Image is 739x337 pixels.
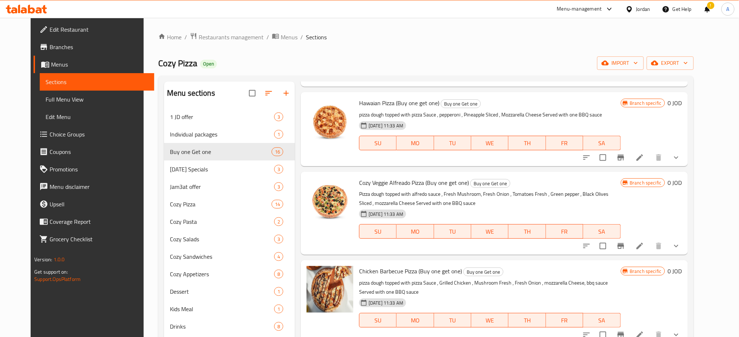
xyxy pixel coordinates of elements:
[158,32,694,42] nav: breadcrumb
[170,165,274,174] span: [DATE] Specials
[164,213,295,230] div: Cozy Pasta2
[40,108,154,126] a: Edit Menu
[164,300,295,318] div: Kids Meal1
[170,252,274,261] div: Cozy Sandwiches
[668,149,685,166] button: show more
[272,201,283,208] span: 14
[34,178,154,195] a: Menu disclaimer
[434,136,471,150] button: TU
[359,136,397,150] button: SU
[512,138,543,148] span: TH
[359,224,397,239] button: SU
[307,266,353,313] img: Chicken Barbecue Pizza (Buy one get one)
[267,33,269,41] li: /
[46,95,148,104] span: Full Menu View
[583,136,621,150] button: SA
[668,178,682,188] h6: 0 JOD
[463,267,503,276] div: Buy one Get one
[471,313,509,328] button: WE
[34,160,154,178] a: Promotions
[34,56,154,73] a: Menus
[583,313,621,328] button: SA
[647,56,694,70] button: export
[549,138,580,148] span: FR
[586,226,618,237] span: SA
[158,55,197,71] span: Cozy Pizza
[464,268,503,276] span: Buy one Get one
[245,86,260,101] span: Select all sections
[586,315,618,326] span: SA
[274,270,283,278] div: items
[578,237,595,255] button: sort-choices
[471,179,510,188] span: Buy one Get one
[164,178,295,195] div: Jam3at offer3
[635,153,644,162] a: Edit menu item
[275,288,283,295] span: 1
[470,179,510,188] div: Buy one Get one
[50,182,148,191] span: Menu disclaimer
[595,150,611,165] span: Select to update
[199,33,264,41] span: Restaurants management
[362,226,394,237] span: SU
[549,315,580,326] span: FR
[164,126,295,143] div: Individual packages1
[164,230,295,248] div: Cozy Salads3
[50,165,148,174] span: Promotions
[50,217,148,226] span: Coverage Report
[170,270,274,278] div: Cozy Appetizers
[274,130,283,139] div: items
[275,131,283,138] span: 1
[170,130,274,139] div: Individual packages
[158,33,182,41] a: Home
[672,242,681,250] svg: Show Choices
[274,165,283,174] div: items
[54,255,65,264] span: 1.0.0
[471,136,509,150] button: WE
[40,91,154,108] a: Full Menu View
[50,200,148,209] span: Upsell
[359,266,462,277] span: Chicken Barbecue Pizza (Buy one get one)
[281,33,297,41] span: Menus
[397,224,434,239] button: MO
[170,147,272,156] div: Buy one Get one
[200,60,217,68] div: Open
[650,149,668,166] button: delete
[586,138,618,148] span: SA
[260,84,277,102] span: Sort sections
[668,237,685,255] button: show more
[170,217,274,226] span: Cozy Pasta
[50,25,148,34] span: Edit Restaurant
[359,313,397,328] button: SU
[612,149,630,166] button: Branch-specific-item
[437,226,468,237] span: TU
[50,43,148,51] span: Branches
[359,190,621,208] p: Pizza dough topped with alfredo sauce , Fresh Mushroom, Fresh Onion , Tomatoes Fresh , Green pepp...
[583,224,621,239] button: SA
[509,224,546,239] button: TH
[727,5,730,13] span: A
[34,230,154,248] a: Grocery Checklist
[627,268,665,275] span: Branch specific
[274,252,283,261] div: items
[170,322,274,331] span: Drinks
[170,287,274,296] span: Dessert
[603,59,638,68] span: import
[164,283,295,300] div: Dessert1
[512,315,543,326] span: TH
[34,195,154,213] a: Upsell
[272,148,283,155] span: 16
[397,136,434,150] button: MO
[650,237,668,255] button: delete
[474,226,506,237] span: WE
[51,60,148,69] span: Menus
[474,315,506,326] span: WE
[557,5,602,13] div: Menu-management
[164,265,295,283] div: Cozy Appetizers8
[512,226,543,237] span: TH
[170,200,272,209] span: Cozy Pizza
[167,88,215,99] h2: Menu sections
[184,33,187,41] li: /
[164,160,295,178] div: [DATE] Specials3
